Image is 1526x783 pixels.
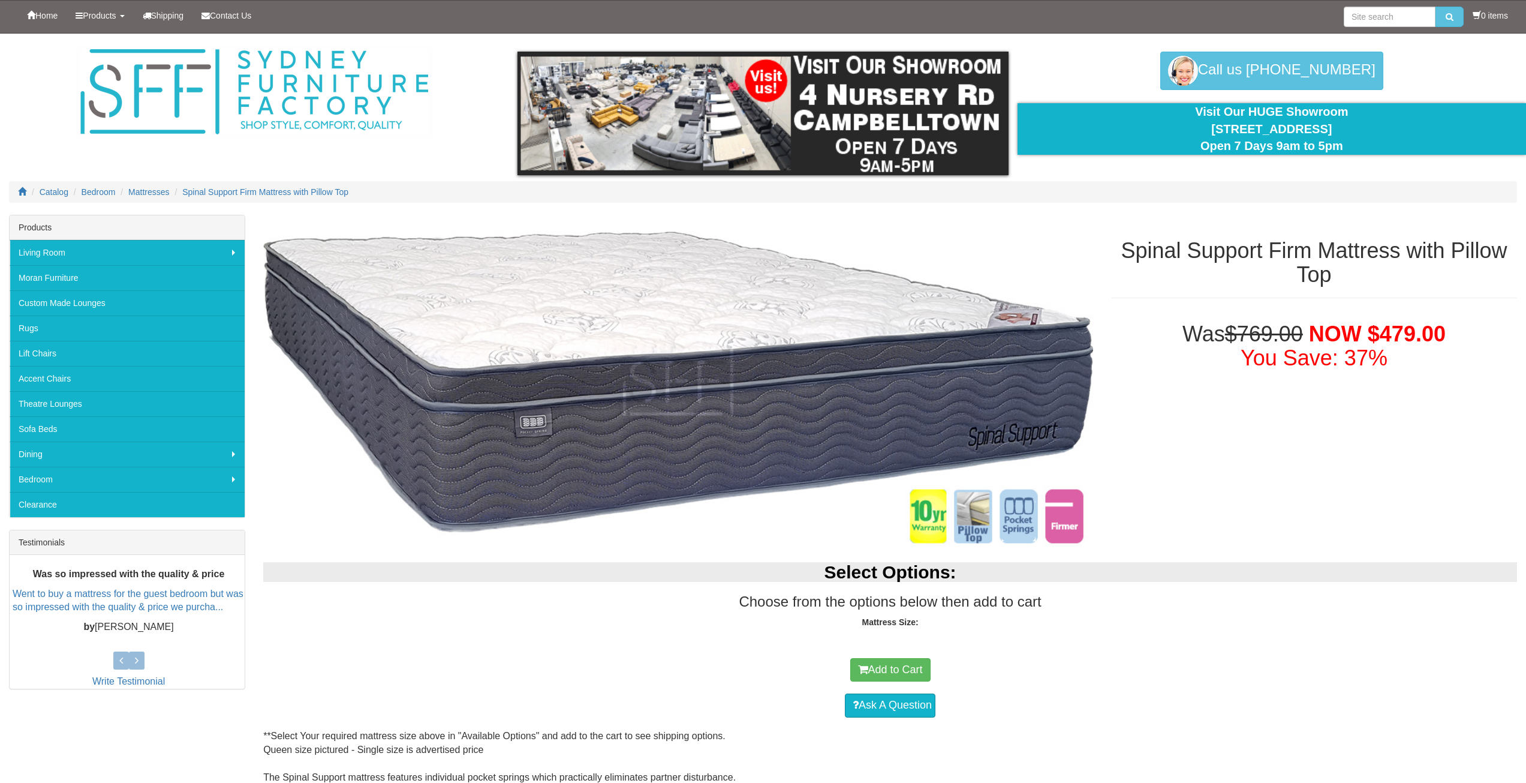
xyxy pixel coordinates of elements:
a: Lift Chairs [10,341,245,366]
li: 0 items [1473,10,1508,22]
a: Mattresses [128,187,169,197]
a: Spinal Support Firm Mattress with Pillow Top [182,187,348,197]
a: Rugs [10,316,245,341]
font: You Save: 37% [1241,346,1387,370]
p: [PERSON_NAME] [13,621,245,635]
h1: Spinal Support Firm Mattress with Pillow Top [1111,239,1517,286]
a: Products [67,1,133,31]
div: Products [10,215,245,240]
a: Shipping [134,1,193,31]
a: Went to buy a mattress for the guest bedroom but was so impressed with the quality & price we pur... [13,589,243,613]
a: Custom Made Lounges [10,290,245,316]
a: Ask A Question [845,694,935,718]
h3: Choose from the options below then add to cart [263,594,1517,610]
div: Testimonials [10,530,245,555]
img: showroom.gif [517,52,1008,175]
strong: Mattress Size: [862,617,918,627]
img: Sydney Furniture Factory [74,46,434,139]
a: Bedroom [10,467,245,492]
a: Sofa Beds [10,416,245,442]
button: Add to Cart [850,658,931,682]
a: Write Testimonial [92,676,165,686]
input: Site search [1344,7,1435,27]
a: Moran Furniture [10,265,245,290]
a: Accent Chairs [10,366,245,391]
b: by [83,622,95,632]
del: $769.00 [1225,322,1303,346]
a: Dining [10,442,245,467]
h1: Was [1111,322,1517,370]
a: Clearance [10,492,245,517]
a: Catalog [40,187,68,197]
a: Living Room [10,240,245,265]
span: Home [35,11,58,20]
b: Was so impressed with the quality & price [33,569,224,579]
div: Visit Our HUGE Showroom [STREET_ADDRESS] Open 7 Days 9am to 5pm [1027,103,1517,155]
span: Contact Us [210,11,251,20]
a: Theatre Lounges [10,391,245,416]
a: Contact Us [192,1,260,31]
span: Shipping [151,11,184,20]
span: NOW $479.00 [1309,322,1446,346]
span: Products [83,11,116,20]
b: Select Options: [824,562,956,582]
a: Bedroom [82,187,116,197]
a: Home [18,1,67,31]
